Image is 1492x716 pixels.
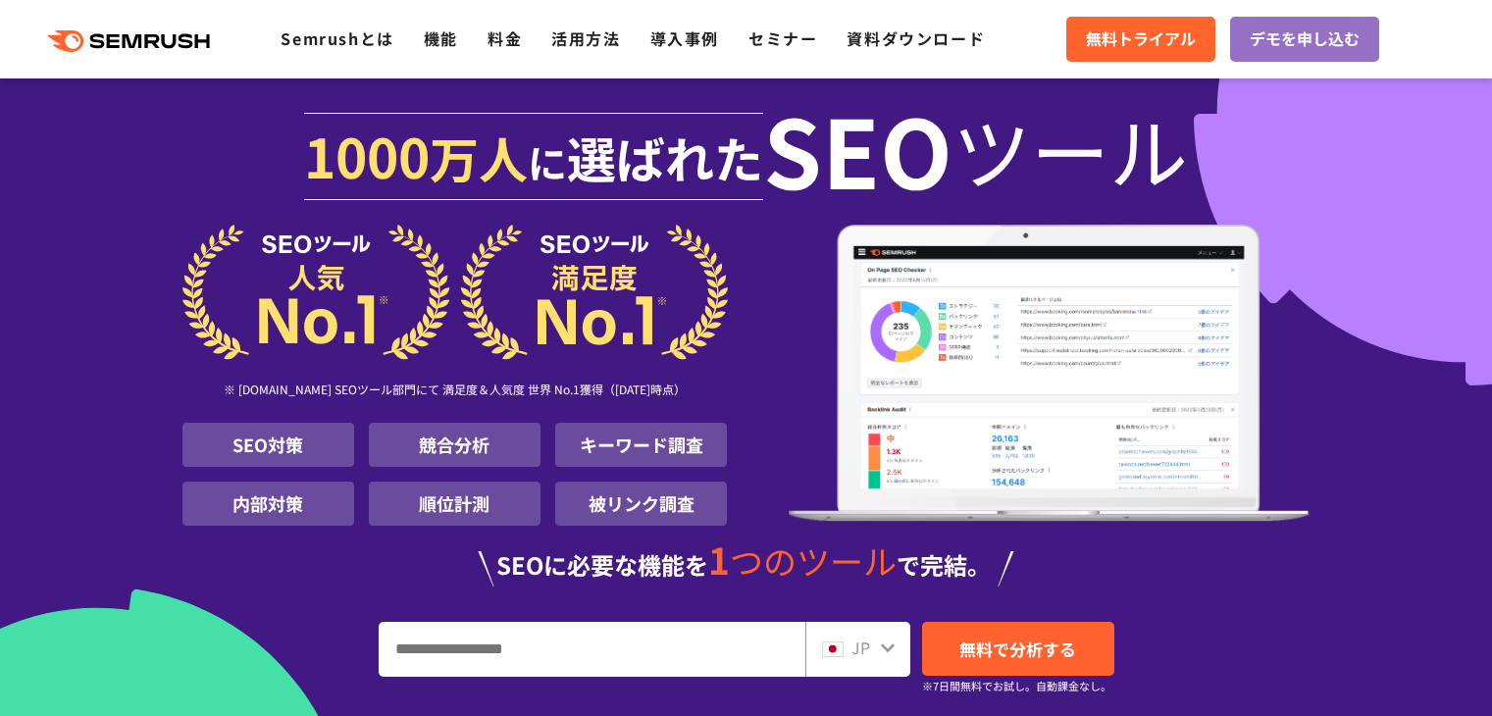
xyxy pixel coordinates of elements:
[763,110,952,188] span: SEO
[708,533,730,586] span: 1
[851,636,870,659] span: JP
[897,547,991,582] span: で完結。
[1230,17,1379,62] a: デモを申し込む
[959,637,1076,661] span: 無料で分析する
[1086,26,1196,52] span: 無料トライアル
[952,110,1188,188] span: ツール
[922,622,1114,676] a: 無料で分析する
[748,26,817,50] a: セミナー
[182,541,1311,587] div: SEOに必要な機能を
[182,360,728,423] div: ※ [DOMAIN_NAME] SEOツール部門にて 満足度＆人気度 世界 No.1獲得（[DATE]時点）
[182,423,354,467] li: SEO対策
[551,26,620,50] a: 活用方法
[528,133,567,190] span: に
[304,116,430,194] span: 1000
[1250,26,1360,52] span: デモを申し込む
[369,423,540,467] li: 競合分析
[1066,17,1215,62] a: 無料トライアル
[555,482,727,526] li: 被リンク調査
[650,26,719,50] a: 導入事例
[567,122,763,192] span: 選ばれた
[488,26,522,50] a: 料金
[369,482,540,526] li: 順位計測
[430,122,528,192] span: 万人
[730,537,897,585] span: つのツール
[424,26,458,50] a: 機能
[281,26,393,50] a: Semrushとは
[847,26,985,50] a: 資料ダウンロード
[380,623,804,676] input: URL、キーワードを入力してください
[555,423,727,467] li: キーワード調査
[182,482,354,526] li: 内部対策
[922,677,1111,695] small: ※7日間無料でお試し。自動課金なし。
